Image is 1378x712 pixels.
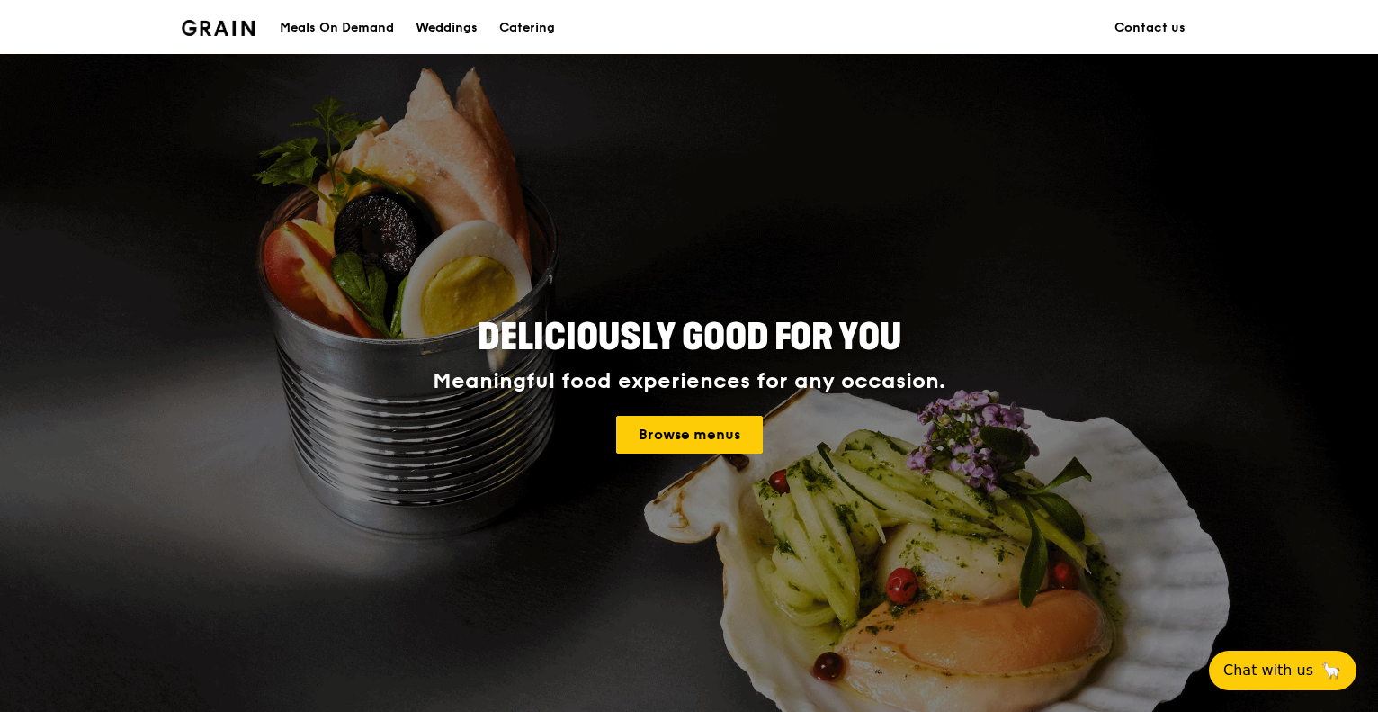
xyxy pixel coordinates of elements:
[488,1,566,55] a: Catering
[616,416,763,454] a: Browse menus
[478,316,901,359] span: Deliciously good for you
[1104,1,1196,55] a: Contact us
[1223,660,1313,681] span: Chat with us
[1209,651,1356,690] button: Chat with us🦙
[365,369,1013,394] div: Meaningful food experiences for any occasion.
[499,1,555,55] div: Catering
[280,1,394,55] div: Meals On Demand
[1320,660,1342,681] span: 🦙
[405,1,488,55] a: Weddings
[416,1,478,55] div: Weddings
[182,20,255,36] img: Grain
